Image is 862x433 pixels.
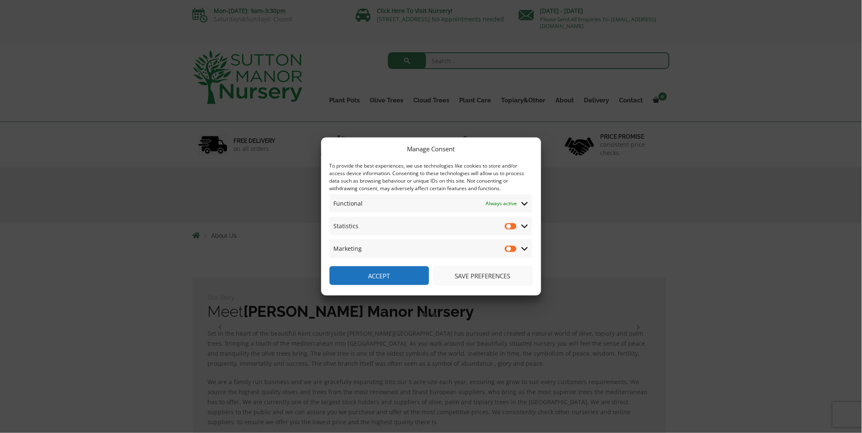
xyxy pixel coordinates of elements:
[330,194,532,213] summary: Functional Always active
[433,266,533,285] button: Save preferences
[330,217,532,235] summary: Statistics
[334,244,362,254] span: Marketing
[330,266,429,285] button: Accept
[330,162,532,192] div: To provide the best experiences, we use technologies like cookies to store and/or access device i...
[486,199,517,209] span: Always active
[334,221,359,231] span: Statistics
[407,144,455,154] div: Manage Consent
[334,199,363,209] span: Functional
[330,239,532,258] summary: Marketing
